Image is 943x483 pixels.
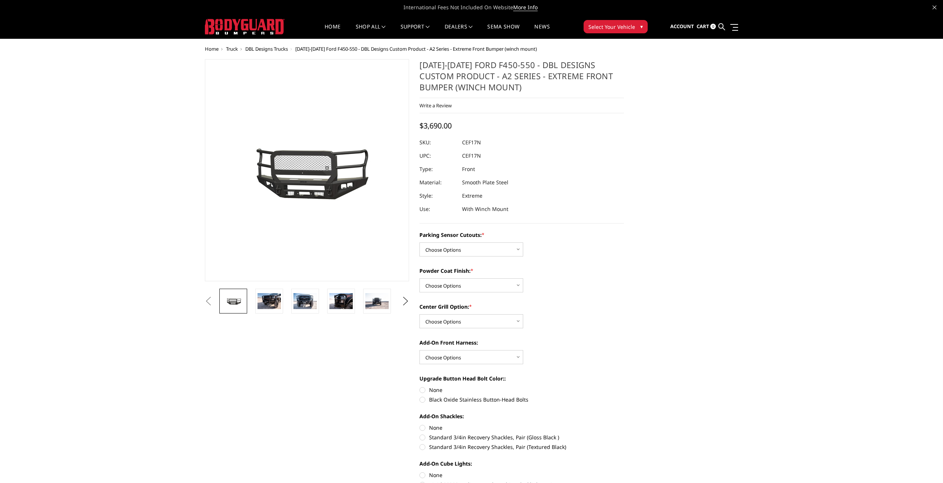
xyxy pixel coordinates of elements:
[293,293,317,309] img: 2017-2022 Ford F450-550 - DBL Designs Custom Product - A2 Series - Extreme Front Bumper (winch mo...
[205,19,285,34] img: BODYGUARD BUMPERS
[419,303,624,311] label: Center Grill Option:
[462,162,475,176] dd: Front
[419,433,624,441] label: Standard 3/4in Recovery Shackles, Pair (Gloss Black )
[419,386,624,394] label: None
[419,149,456,162] dt: UPC:
[462,202,508,216] dd: With Winch Mount
[325,24,341,38] a: Home
[513,4,538,11] a: More Info
[462,136,481,149] dd: CEF17N
[462,189,482,202] dd: Extreme
[462,176,508,189] dd: Smooth Plate Steel
[205,46,219,52] a: Home
[400,296,411,307] button: Next
[356,24,386,38] a: shop all
[329,293,353,309] img: 2017-2022 Ford F450-550 - DBL Designs Custom Product - A2 Series - Extreme Front Bumper (winch mo...
[419,136,456,149] dt: SKU:
[419,412,624,420] label: Add-On Shackles:
[419,443,624,451] label: Standard 3/4in Recovery Shackles, Pair (Textured Black)
[365,293,389,309] img: 2017-2022 Ford F450-550 - DBL Designs Custom Product - A2 Series - Extreme Front Bumper (winch mo...
[697,17,716,37] a: Cart 0
[588,23,635,31] span: Select Your Vehicle
[419,231,624,239] label: Parking Sensor Cutouts:
[245,46,288,52] a: DBL Designs Trucks
[419,202,456,216] dt: Use:
[670,17,694,37] a: Account
[419,424,624,432] label: None
[670,23,694,30] span: Account
[487,24,519,38] a: SEMA Show
[419,471,624,479] label: None
[295,46,537,52] span: [DATE]-[DATE] Ford F450-550 - DBL Designs Custom Product - A2 Series - Extreme Front Bumper (winc...
[226,46,238,52] a: Truck
[419,176,456,189] dt: Material:
[419,121,452,131] span: $3,690.00
[584,20,648,33] button: Select Your Vehicle
[401,24,430,38] a: Support
[419,102,452,109] a: Write a Review
[534,24,549,38] a: News
[710,24,716,29] span: 0
[419,162,456,176] dt: Type:
[258,293,281,309] img: 2017-2022 Ford F450-550 - DBL Designs Custom Product - A2 Series - Extreme Front Bumper (winch mo...
[462,149,481,162] dd: CEF17N
[697,23,709,30] span: Cart
[419,375,624,382] label: Upgrade Button Head Bolt Color::
[419,396,624,403] label: Black Oxide Stainless Button-Head Bolts
[419,267,624,275] label: Powder Coat Finish:
[203,296,214,307] button: Previous
[205,59,409,281] a: 2017-2022 Ford F450-550 - DBL Designs Custom Product - A2 Series - Extreme Front Bumper (winch mo...
[445,24,473,38] a: Dealers
[419,59,624,98] h1: [DATE]-[DATE] Ford F450-550 - DBL Designs Custom Product - A2 Series - Extreme Front Bumper (winc...
[419,339,624,346] label: Add-On Front Harness:
[640,23,643,30] span: ▾
[419,460,624,467] label: Add-On Cube Lights:
[419,189,456,202] dt: Style:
